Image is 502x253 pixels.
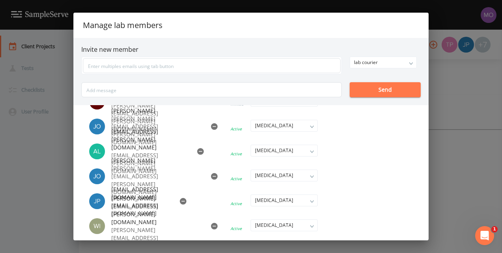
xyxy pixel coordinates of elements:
[89,143,111,159] div: alexandria.coffman@inframark.com
[111,194,201,226] span: [PERSON_NAME][EMAIL_ADDRESS][PERSON_NAME][DOMAIN_NAME]
[89,193,111,209] div: jphillips@inframark.com
[111,151,187,175] p: [EMAIL_ADDRESS][PERSON_NAME][DOMAIN_NAME]
[111,107,201,115] span: [PERSON_NAME]
[89,218,111,234] div: william.nolan@inframark.com
[350,82,421,97] button: Send
[73,13,429,38] h2: Manage lab members
[81,82,342,97] input: Add message
[89,119,105,134] img: 5371310d8921a401d0444a1191098423
[89,168,105,184] img: e7833918e3294971b0ab7f337bb8e782
[111,128,187,151] span: [EMAIL_ADDRESS][PERSON_NAME][DOMAIN_NAME]
[89,218,105,234] img: a9a907440f1be6543d6870e17687d1e1
[89,168,111,184] div: Joshua Collins
[350,57,416,68] div: lab courier
[111,185,170,201] span: [EMAIL_ADDRESS][DOMAIN_NAME]
[89,143,105,159] img: ab5bdaa6834902a6458e7acb4093b11c
[89,193,105,209] img: bf571bbc19c7eab584a26b70727ef01c
[83,58,341,73] input: Enter multiples emails using tab button
[111,157,201,164] span: [PERSON_NAME]
[491,226,498,232] span: 1
[89,119,111,134] div: John Cappelletti
[81,46,421,53] h6: Invite new member
[475,226,494,245] iframe: Intercom live chat
[111,164,201,196] p: [PERSON_NAME][EMAIL_ADDRESS][PERSON_NAME][DOMAIN_NAME]
[111,115,201,146] p: [PERSON_NAME][EMAIL_ADDRESS][PERSON_NAME][DOMAIN_NAME]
